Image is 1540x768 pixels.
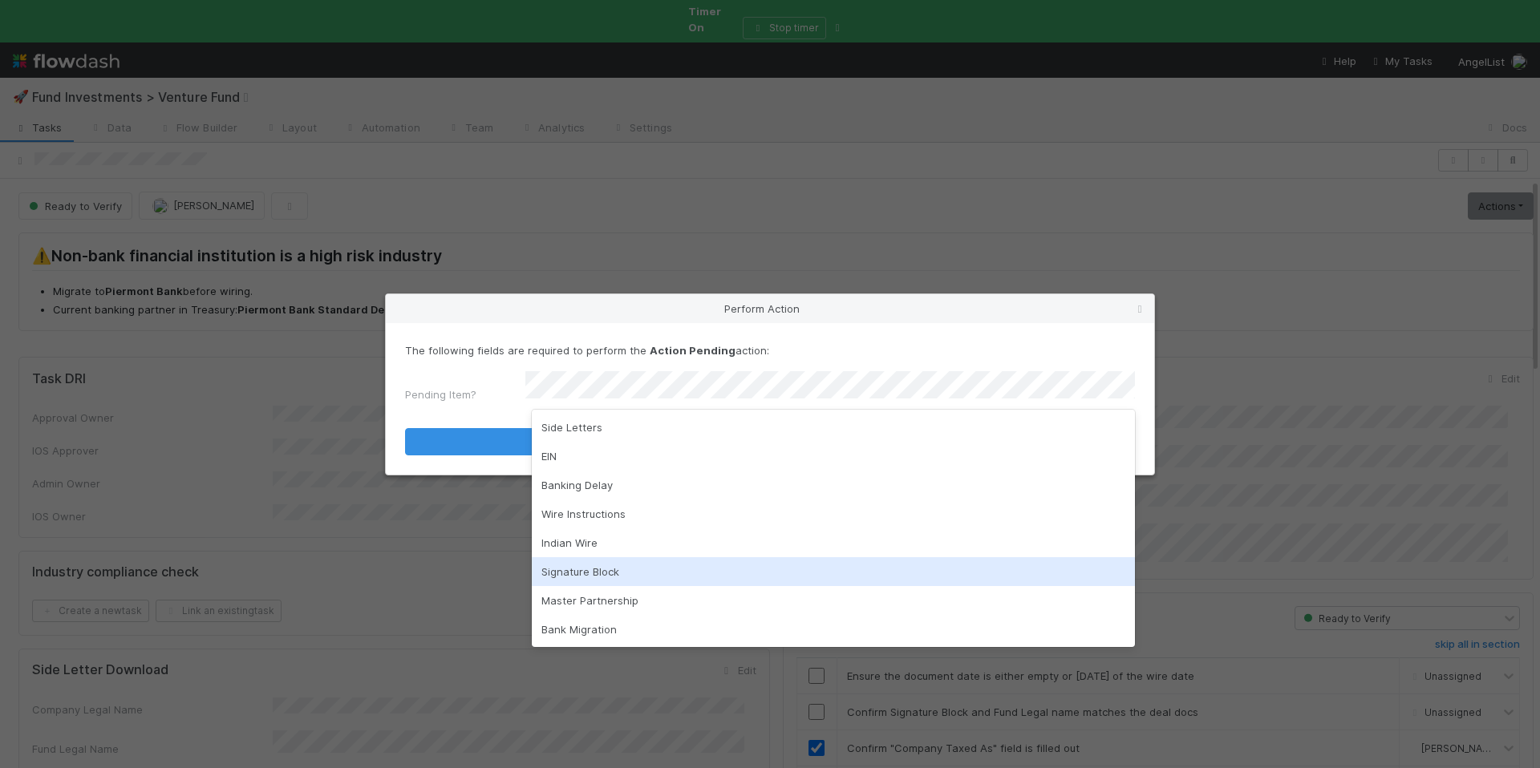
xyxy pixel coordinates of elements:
[532,557,1135,586] div: Signature Block
[650,344,736,357] strong: Action Pending
[532,586,1135,615] div: Master Partnership
[532,615,1135,644] div: Bank Migration
[532,528,1135,557] div: Indian Wire
[405,386,476,402] label: Pending Item?
[532,471,1135,499] div: Banking Delay
[532,442,1135,471] div: EIN
[386,294,1154,323] div: Perform Action
[405,428,1135,455] button: Action Pending
[405,342,1135,358] p: The following fields are required to perform the action:
[532,499,1135,528] div: Wire Instructions
[532,413,1135,442] div: Side Letters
